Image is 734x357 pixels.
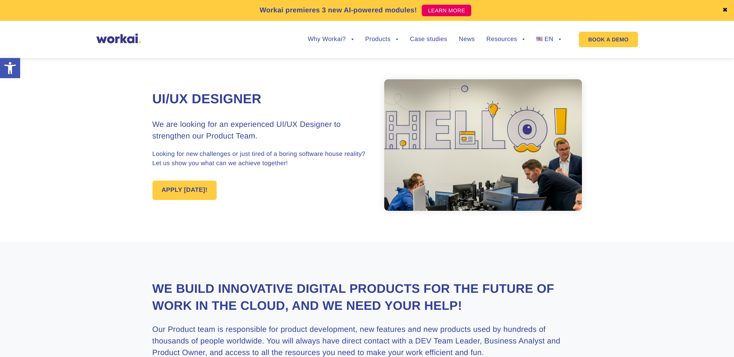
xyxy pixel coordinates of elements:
a: APPLY [DATE]! [152,181,217,200]
a: Why Workai? [308,36,353,43]
a: Resources [486,36,525,43]
p: Looking for new challenges or just tired of a boring software house reality? Let us show you what... [152,150,367,168]
a: BOOK A DEMO [579,32,638,47]
a: LEARN MORE [422,5,471,16]
h3: We are looking for an experienced UI/UX Designer to strengthen our Product Team. [152,119,367,142]
a: ✖ [722,7,728,14]
p: Workai premieres 3 new AI-powered modules! [260,5,417,15]
a: News [459,36,475,43]
h1: UI/UX Designer [152,91,367,108]
span: EN [544,36,553,43]
h2: We build innovative digital products for the future of work in the Cloud, and we need your help! [152,280,582,314]
a: Products [365,36,399,43]
a: Case studies [410,36,447,43]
